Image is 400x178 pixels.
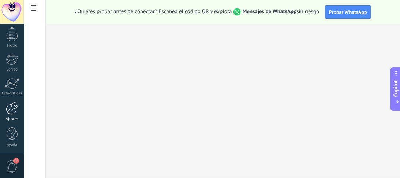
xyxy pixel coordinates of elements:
[1,91,23,96] div: Estadísticas
[329,9,367,15] span: Probar WhatsApp
[242,8,296,15] strong: Mensajes de WhatsApp
[75,8,319,16] span: ¿Quieres probar antes de conectar? Escanea el código QR y explora sin riesgo
[325,5,371,19] button: Probar WhatsApp
[1,117,23,122] div: Ajustes
[13,158,19,164] span: 1
[1,67,23,72] div: Correo
[392,80,399,97] span: Copilot
[1,142,23,147] div: Ayuda
[1,44,23,48] div: Listas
